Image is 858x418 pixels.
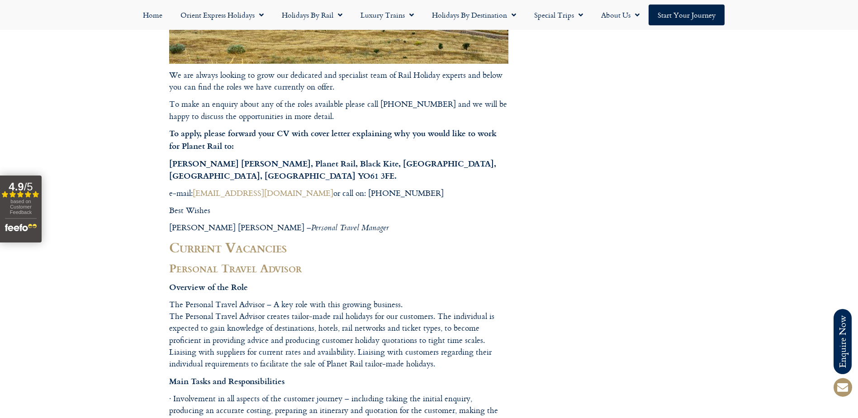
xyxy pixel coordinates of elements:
a: Special Trips [525,5,592,25]
a: Holidays by Destination [423,5,525,25]
a: Holidays by Rail [273,5,351,25]
a: About Us [592,5,649,25]
nav: Menu [5,5,853,25]
a: Luxury Trains [351,5,423,25]
a: Home [134,5,171,25]
a: Orient Express Holidays [171,5,273,25]
a: Start your Journey [649,5,725,25]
